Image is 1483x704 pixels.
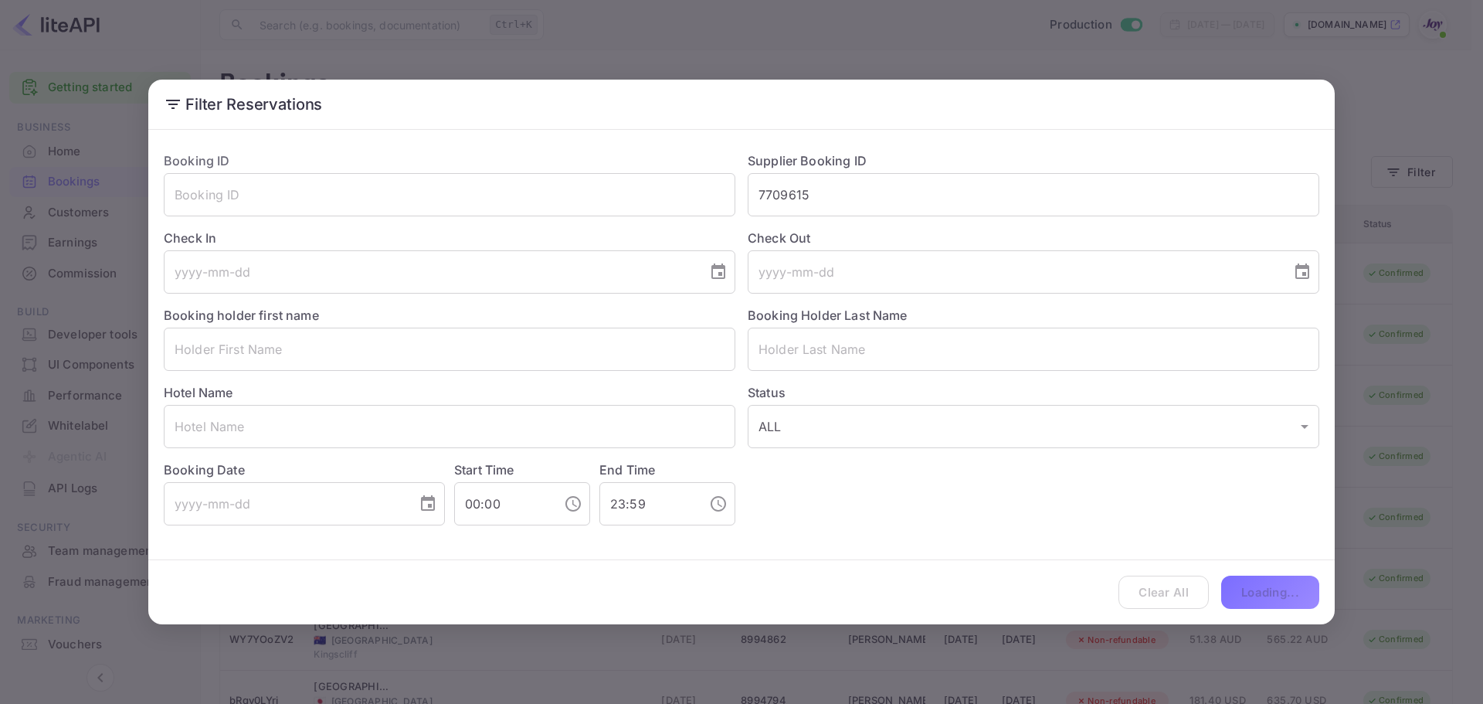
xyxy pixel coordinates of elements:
[164,482,406,525] input: yyyy-mm-dd
[703,257,734,287] button: Choose date
[558,488,589,519] button: Choose time, selected time is 12:00 AM
[748,173,1319,216] input: Supplier Booking ID
[599,462,655,478] label: End Time
[748,153,867,168] label: Supplier Booking ID
[454,462,514,478] label: Start Time
[164,250,697,294] input: yyyy-mm-dd
[454,482,551,525] input: hh:mm
[164,229,735,247] label: Check In
[148,80,1335,129] h2: Filter Reservations
[748,328,1319,371] input: Holder Last Name
[748,405,1319,448] div: ALL
[164,328,735,371] input: Holder First Name
[748,308,908,323] label: Booking Holder Last Name
[164,405,735,448] input: Hotel Name
[599,482,697,525] input: hh:mm
[412,488,443,519] button: Choose date
[164,461,445,479] label: Booking Date
[1287,257,1318,287] button: Choose date
[164,153,230,168] label: Booking ID
[164,173,735,216] input: Booking ID
[748,250,1281,294] input: yyyy-mm-dd
[703,488,734,519] button: Choose time, selected time is 11:59 PM
[164,308,319,323] label: Booking holder first name
[748,383,1319,402] label: Status
[164,385,233,400] label: Hotel Name
[748,229,1319,247] label: Check Out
